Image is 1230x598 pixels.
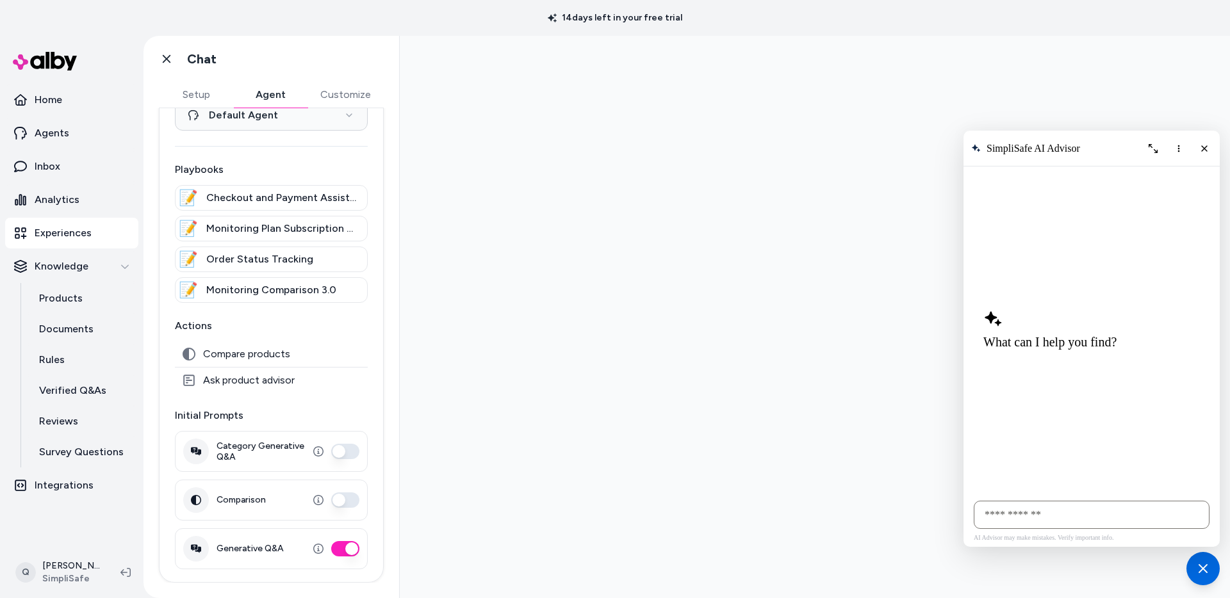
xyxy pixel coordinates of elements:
[35,225,92,241] p: Experiences
[26,437,138,467] a: Survey Questions
[5,118,138,149] a: Agents
[35,159,60,174] p: Inbox
[26,283,138,314] a: Products
[26,406,138,437] a: Reviews
[35,259,88,274] p: Knowledge
[5,151,138,182] a: Inbox
[35,125,69,141] p: Agents
[35,92,62,108] p: Home
[42,560,100,572] p: [PERSON_NAME]
[42,572,100,585] span: SimpliSafe
[39,383,106,398] p: Verified Q&As
[540,12,690,24] p: 14 days left in your free trial
[187,51,217,67] h1: Chat
[217,494,266,506] label: Comparison
[233,82,307,108] button: Agent
[8,552,110,593] button: Q[PERSON_NAME]SimpliSafe
[206,282,336,298] span: Monitoring Comparison 3.0
[39,414,78,429] p: Reviews
[35,192,79,207] p: Analytics
[13,52,77,70] img: alby Logo
[26,344,138,375] a: Rules
[39,352,65,368] p: Rules
[5,184,138,215] a: Analytics
[15,562,36,583] span: Q
[307,82,384,108] button: Customize
[206,190,359,206] span: Checkout and Payment Assistance
[5,470,138,501] a: Integrations
[206,252,313,267] span: Order Status Tracking
[203,348,290,360] span: Compare products
[39,321,94,337] p: Documents
[175,162,368,177] p: Playbooks
[178,188,199,208] div: 📝
[26,375,138,406] a: Verified Q&As
[178,249,199,270] div: 📝
[5,218,138,248] a: Experiences
[39,444,124,460] p: Survey Questions
[175,318,368,334] p: Actions
[178,280,199,300] div: 📝
[217,543,284,554] label: Generative Q&A
[206,221,359,236] span: Monitoring Plan Subscription Change
[175,408,368,423] p: Initial Prompts
[35,478,94,493] p: Integrations
[39,291,83,306] p: Products
[159,82,233,108] button: Setup
[5,85,138,115] a: Home
[5,251,138,282] button: Knowledge
[203,374,295,387] span: Ask product advisor
[217,440,306,463] label: Category Generative Q&A
[26,314,138,344] a: Documents
[178,218,199,239] div: 📝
